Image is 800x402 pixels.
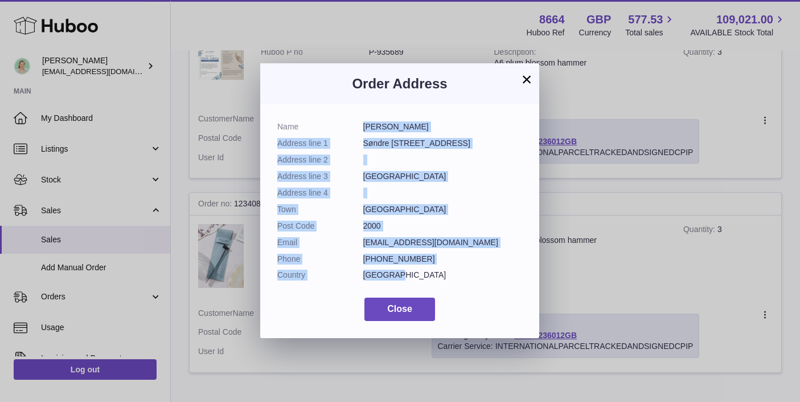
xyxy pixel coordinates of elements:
[277,138,363,149] dt: Address line 1
[277,237,363,248] dt: Email
[277,121,363,132] dt: Name
[520,72,534,86] button: ×
[363,121,523,132] dd: [PERSON_NAME]
[277,171,363,182] dt: Address line 3
[363,204,523,215] dd: [GEOGRAPHIC_DATA]
[277,188,363,198] dt: Address line 4
[277,270,363,281] dt: Country
[387,304,412,314] span: Close
[363,254,523,265] dd: [PHONE_NUMBER]
[364,298,435,321] button: Close
[277,254,363,265] dt: Phone
[277,75,522,93] h3: Order Address
[277,221,363,232] dt: Post Code
[363,138,523,149] dd: Søndre [STREET_ADDRESS]
[363,270,523,281] dd: [GEOGRAPHIC_DATA]
[277,155,363,165] dt: Address line 2
[363,171,523,182] dd: [GEOGRAPHIC_DATA]
[363,237,523,248] dd: [EMAIL_ADDRESS][DOMAIN_NAME]
[277,204,363,215] dt: Town
[363,221,523,232] dd: 2000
